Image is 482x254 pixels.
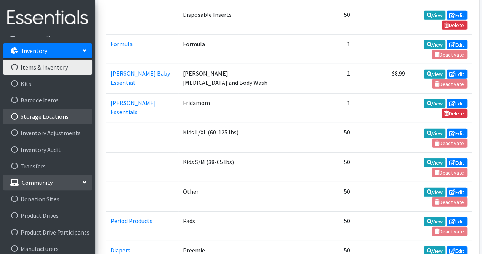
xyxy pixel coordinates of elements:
[178,182,275,211] td: Other
[424,40,445,49] a: View
[3,109,92,124] a: Storage Locations
[178,212,275,241] td: Pads
[3,43,92,58] a: Inventory
[3,208,92,223] a: Product Drives
[302,212,355,241] td: 50
[424,129,445,138] a: View
[178,64,275,94] td: [PERSON_NAME] [MEDICAL_DATA] and Body Wash
[3,92,92,108] a: Barcode Items
[302,5,355,34] td: 50
[110,40,133,48] a: Formula
[3,175,92,190] a: Community
[3,76,92,91] a: Kits
[178,152,275,182] td: Kids S/M (38-65 lbs)
[302,94,355,123] td: 1
[178,94,275,123] td: Fridamom
[424,70,445,79] a: View
[447,129,467,138] a: Edit
[110,246,130,254] a: Diapers
[110,217,152,225] a: Period Products
[22,179,53,186] p: Community
[302,64,355,94] td: 1
[22,47,47,55] p: Inventory
[3,225,92,240] a: Product Drive Participants
[447,40,467,49] a: Edit
[424,99,445,108] a: View
[110,99,156,116] a: [PERSON_NAME] Essentials
[302,182,355,211] td: 50
[178,34,275,64] td: Formula
[302,34,355,64] td: 1
[3,159,92,174] a: Transfers
[3,5,92,31] img: HumanEssentials
[447,99,467,108] a: Edit
[424,188,445,197] a: View
[178,5,275,34] td: Disposable Inserts
[447,188,467,197] a: Edit
[3,191,92,207] a: Donation Sites
[3,60,92,75] a: Items & Inventory
[302,152,355,182] td: 50
[424,217,445,226] a: View
[447,70,467,79] a: Edit
[110,70,170,86] a: [PERSON_NAME] Baby Essential
[302,123,355,152] td: 50
[447,11,467,20] a: Edit
[442,21,467,30] a: Delete
[355,64,410,94] td: $8.99
[447,158,467,167] a: Edit
[424,11,445,20] a: View
[442,109,467,118] a: Delete
[178,123,275,152] td: Kids L/XL (60-125 lbs)
[3,142,92,157] a: Inventory Audit
[3,125,92,141] a: Inventory Adjustments
[447,217,467,226] a: Edit
[424,158,445,167] a: View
